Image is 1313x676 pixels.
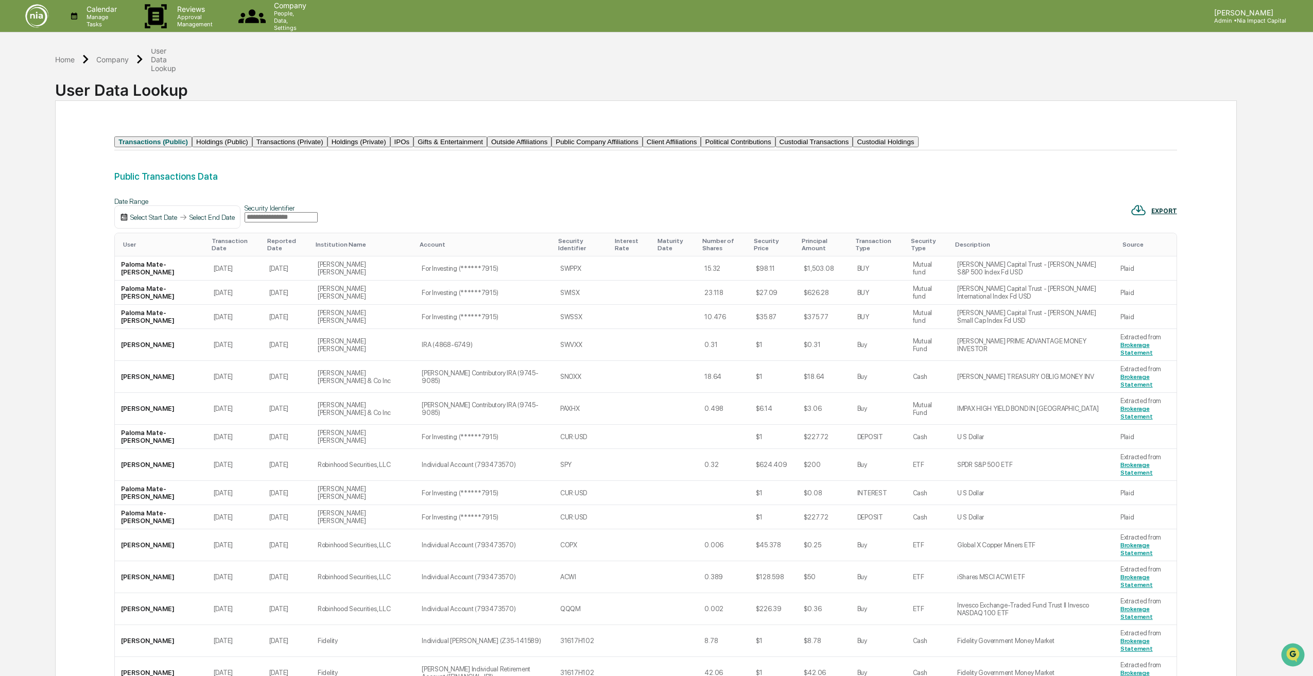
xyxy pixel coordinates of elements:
div: Interest Rate [615,237,650,252]
td: [PERSON_NAME] [115,393,207,425]
td: [PERSON_NAME] [115,361,207,393]
td: [PERSON_NAME] [PERSON_NAME] [312,281,416,305]
td: [PERSON_NAME] Contributory IRA (9745-9085) [416,393,554,425]
td: [PERSON_NAME] [115,449,207,481]
td: $35.87 [750,305,798,329]
td: 0.31 [698,329,749,361]
div: Reported Date [267,237,307,252]
td: Plaid [1114,256,1177,281]
td: Paloma Mate-[PERSON_NAME] [115,256,207,281]
td: 8.78 [698,625,749,657]
p: People, Data, Settings [266,10,312,31]
button: Outside Affiliations [487,136,551,147]
td: SPDR S&P 500 ETF [951,449,1114,481]
td: $200 [798,449,851,481]
div: We're available if you need us! [35,89,130,97]
td: $128.598 [750,561,798,593]
td: PAXHX [554,393,611,425]
td: 0.002 [698,593,749,625]
a: Powered byPylon [73,174,125,182]
td: Extracted from [1114,529,1177,561]
button: Transactions (Public) [114,136,192,147]
td: Invesco Exchange-Traded Fund Trust II Invesco NASDAQ 100 ETF [951,593,1114,625]
td: DEPOSIT [851,425,907,449]
a: Brokerage Statement [1120,637,1153,652]
td: Robinhood Securities, LLC [312,593,416,625]
div: 🔎 [10,150,19,159]
td: U S Dollar [951,425,1114,449]
td: Cash [907,625,951,657]
td: [PERSON_NAME] [PERSON_NAME] [312,329,416,361]
td: Cash [907,505,951,529]
div: User [123,241,203,248]
td: BUY [851,256,907,281]
td: $27.09 [750,281,798,305]
div: Number of Shares [702,237,745,252]
img: EXPORT [1131,202,1146,218]
div: Account [420,241,550,248]
td: IMPAX HIGH YIELD BOND IN [GEOGRAPHIC_DATA] [951,393,1114,425]
p: Manage Tasks [78,13,122,28]
td: Buy [851,593,907,625]
div: Transaction Date [212,237,259,252]
td: [PERSON_NAME] [115,529,207,561]
div: Company [96,55,129,64]
div: Start new chat [35,79,169,89]
td: SWSSX [554,305,611,329]
td: [DATE] [263,281,312,305]
td: Individual Account (793473570) [416,529,554,561]
div: Home [55,55,75,64]
td: [DATE] [263,505,312,529]
div: Select End Date [189,213,235,221]
td: Paloma Mate-[PERSON_NAME] [115,481,207,505]
div: Date Range [114,197,240,205]
td: SPY [554,449,611,481]
div: Select Start Date [130,213,177,221]
img: calendar [120,213,128,221]
td: Extracted from [1114,449,1177,481]
a: Brokerage Statement [1120,373,1153,388]
td: [DATE] [208,529,263,561]
td: [DATE] [208,361,263,393]
td: Individual [PERSON_NAME] (Z35-141589) [416,625,554,657]
span: Attestations [85,130,128,140]
td: COPX [554,529,611,561]
td: $626.28 [798,281,851,305]
td: [PERSON_NAME] TREASURY OBLIG MONEY INV [951,361,1114,393]
td: $1 [750,361,798,393]
td: 15.32 [698,256,749,281]
td: [DATE] [208,425,263,449]
a: Brokerage Statement [1120,461,1153,476]
td: ETF [907,449,951,481]
td: Fidelity [312,625,416,657]
div: User Data Lookup [55,73,188,99]
button: Holdings (Private) [327,136,390,147]
td: Robinhood Securities, LLC [312,561,416,593]
span: Pylon [102,175,125,182]
td: SNOXX [554,361,611,393]
td: 0.498 [698,393,749,425]
td: [PERSON_NAME] Capital Trust - [PERSON_NAME] Small Cap Index Fd USD [951,305,1114,329]
td: U S Dollar [951,505,1114,529]
td: Extracted from [1114,361,1177,393]
td: $6.14 [750,393,798,425]
div: secondary tabs example [114,136,1177,147]
td: 0.32 [698,449,749,481]
td: CUR:USD [554,425,611,449]
td: SWISX [554,281,611,305]
td: Individual Account (793473570) [416,593,554,625]
td: $0.36 [798,593,851,625]
td: [PERSON_NAME] [115,593,207,625]
td: IRA (4868-6749) [416,329,554,361]
td: [DATE] [263,393,312,425]
td: Buy [851,329,907,361]
iframe: Open customer support [1280,642,1308,670]
td: [PERSON_NAME] [PERSON_NAME] [312,305,416,329]
td: [DATE] [263,361,312,393]
td: [DATE] [263,305,312,329]
td: [PERSON_NAME] [PERSON_NAME] & Co Inc [312,393,416,425]
td: Cash [907,481,951,505]
td: [DATE] [208,593,263,625]
p: How can we help? [10,22,187,38]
